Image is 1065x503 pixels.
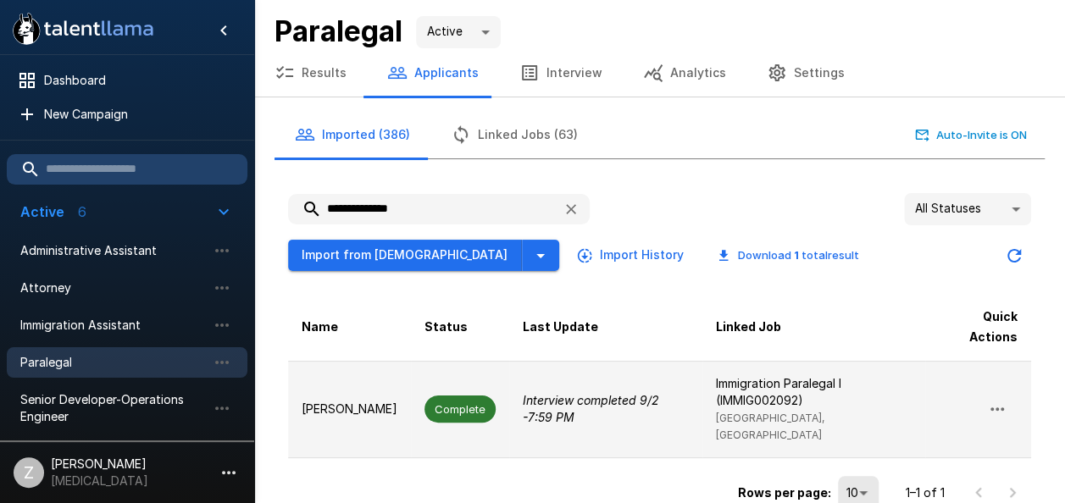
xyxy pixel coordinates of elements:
[416,16,501,48] div: Active
[716,412,824,442] span: [GEOGRAPHIC_DATA], [GEOGRAPHIC_DATA]
[623,49,746,97] button: Analytics
[716,375,912,409] p: Immigration Paralegal I (IMMIG002092)
[288,240,522,271] button: Import from [DEMOGRAPHIC_DATA]
[997,239,1031,273] button: Updated Today - 2:57 PM
[523,393,659,424] i: Interview completed 9/2 - 7:59 PM
[912,122,1031,148] button: Auto-Invite is ON
[367,49,499,97] button: Applicants
[704,242,873,268] button: Download 1 totalresult
[288,293,411,362] th: Name
[411,293,509,362] th: Status
[904,193,1031,225] div: All Statuses
[509,293,702,362] th: Last Update
[275,111,430,158] button: Imported (386)
[746,49,865,97] button: Settings
[430,111,598,158] button: Linked Jobs (63)
[702,293,925,362] th: Linked Job
[906,484,945,501] p: 1–1 of 1
[275,14,402,48] b: Paralegal
[925,293,1031,362] th: Quick Actions
[738,484,831,501] p: Rows per page:
[424,401,496,417] span: Complete
[254,49,367,97] button: Results
[573,240,691,271] button: Import History
[499,49,623,97] button: Interview
[794,248,799,262] b: 1
[302,401,397,417] p: [PERSON_NAME]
